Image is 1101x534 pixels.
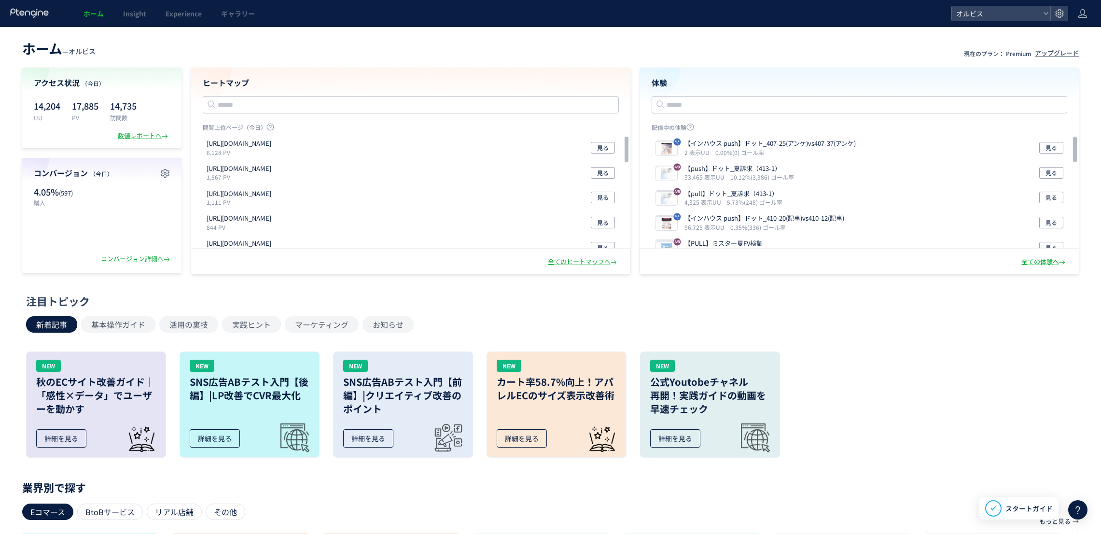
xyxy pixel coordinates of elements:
[1039,242,1063,253] button: 見る
[59,188,73,197] span: (597)
[207,239,271,248] p: https://pr.orbis.co.jp/cosmetics/udot/410-12
[22,39,96,58] div: —
[34,77,170,88] h4: アクセス状況
[69,46,96,56] span: オルビス
[362,316,414,333] button: お知らせ
[207,173,275,181] p: 1,567 PV
[207,139,271,148] p: https://orbis.co.jp/order/thanks
[591,217,615,228] button: 見る
[1035,49,1079,58] div: アップグレード
[591,192,615,203] button: 見る
[497,429,547,448] div: 詳細を見る
[34,98,60,113] p: 14,204
[147,504,202,520] div: リアル店舗
[1045,192,1057,203] span: 見る
[1005,504,1053,514] span: スタートガイド
[597,167,609,179] span: 見る
[684,173,728,181] i: 33,465 表示UU
[1073,513,1079,530] p: →
[684,164,790,173] p: 【push】ドット_夏訴求（413-1）
[36,375,156,416] h3: 秋のECサイト改善ガイド｜「感性×データ」でユーザーを動かす
[597,142,609,154] span: 見る
[110,113,137,122] p: 訪問数
[207,189,271,198] p: https://pr.orbis.co.jp/cosmetics/u/100
[684,148,713,156] i: 2 表示UU
[101,254,172,264] div: コンバージョン詳細へ
[684,214,844,223] p: 【インハウス push】ドット_410-20(記事)vs410-12(記事)
[656,217,677,230] img: cb647fcb0925a13b28285e0ae747a3fc1752483548011.jpeg
[715,148,764,156] i: 0.00%(0) ゴール率
[684,189,779,198] p: 【pull】ドット_夏訴求（413-1）
[190,360,214,372] div: NEW
[84,9,104,18] span: ホーム
[656,192,677,205] img: 78bf97f79df73d157701016bb907b9e11755650997413.jpeg
[1021,257,1067,267] div: 全ての体験へ
[343,360,368,372] div: NEW
[81,316,155,333] button: 基本操作ガイド
[206,504,245,520] div: その他
[548,257,619,267] div: 全てのヒートマップへ
[207,198,275,206] p: 1,111 PV
[650,375,770,416] h3: 公式Youtobeチャネル 再開！実践ガイドの動画を 早速チェック
[190,429,240,448] div: 詳細を見る
[203,77,619,88] h4: ヒートマップ
[597,217,609,228] span: 見る
[90,169,113,178] span: （今日）
[597,242,609,253] span: 見る
[34,198,97,207] p: 購入
[1039,217,1063,228] button: 見る
[497,360,521,372] div: NEW
[730,223,786,231] i: 0.35%(336) ゴール率
[684,239,779,248] p: 【PULL】ミスター夏FV検証
[180,351,320,458] a: NEWSNS広告ABテスト入門【後編】|LP改善でCVR最大化詳細を見る
[26,294,1070,309] div: 注目トピック
[684,248,725,256] i: 6,555 表示UU
[207,223,275,231] p: 844 PV
[652,77,1068,88] h4: 体験
[591,242,615,253] button: 見る
[34,113,60,122] p: UU
[652,123,1068,135] p: 配信中の体験
[650,360,675,372] div: NEW
[22,484,1079,490] p: 業界別で探す
[684,223,728,231] i: 96,725 表示UU
[1045,167,1057,179] span: 見る
[22,39,62,58] span: ホーム
[343,375,463,416] h3: SNS広告ABテスト入門【前編】|クリエイティブ改善のポイント
[72,98,98,113] p: 17,885
[727,248,782,256] i: 4.06%(266) ゴール率
[118,131,170,141] div: 数値レポートへ
[207,214,271,223] p: https://pr.orbis.co.jp/special/04
[26,316,77,333] button: 新着記事
[203,123,619,135] p: 閲覧上位ページ（今日）
[597,192,609,203] span: 見る
[1045,217,1057,228] span: 見る
[650,429,700,448] div: 詳細を見る
[591,167,615,179] button: 見る
[656,242,677,255] img: 5ac25d88a724073074c1e28f6834051a1755499461705.jpeg
[159,316,218,333] button: 活用の裏技
[684,198,725,206] i: 4,325 表示UU
[1045,142,1057,154] span: 見る
[34,186,97,198] p: 4.05%
[207,164,271,173] p: https://pr.orbis.co.jp/tenpo_promotion
[1039,192,1063,203] button: 見る
[207,148,275,156] p: 6,128 PV
[285,316,359,333] button: マーケティング
[964,49,1031,57] p: 現在のプラン： Premium
[953,6,1039,21] span: オルビス
[640,351,780,458] a: NEW公式Youtobeチャネル再開！実践ガイドの動画を早速チェック詳細を見る
[166,9,202,18] span: Experience
[656,142,677,155] img: 85f8c0ff48a617d71b0a824609924e7b1755657024178.jpeg
[1039,167,1063,179] button: 見る
[72,113,98,122] p: PV
[684,139,856,148] p: 【インハウス push】ドット_407-25(アンケ)vs407-37(アンケ)
[123,9,146,18] span: Insight
[22,504,73,520] div: Eコマース
[1039,513,1071,530] p: もっと見る
[190,375,309,402] h3: SNS広告ABテスト入門【後編】|LP改善でCVR最大化
[730,173,794,181] i: 10.12%(3,386) ゴール率
[36,360,61,372] div: NEW
[727,198,782,206] i: 5.73%(248) ゴール率
[110,98,137,113] p: 14,735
